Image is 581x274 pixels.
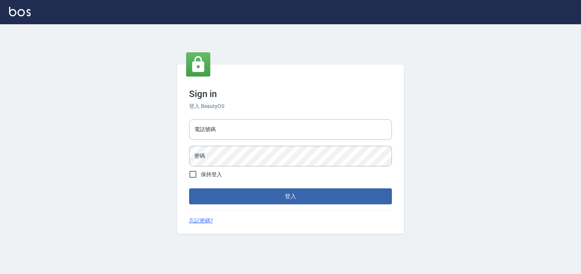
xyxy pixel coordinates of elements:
span: 保持登入 [201,171,222,178]
a: 忘記密碼? [189,217,213,225]
img: Logo [9,7,31,16]
h6: 登入 BeautyOS [189,102,392,110]
button: 登入 [189,188,392,204]
h3: Sign in [189,89,392,99]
